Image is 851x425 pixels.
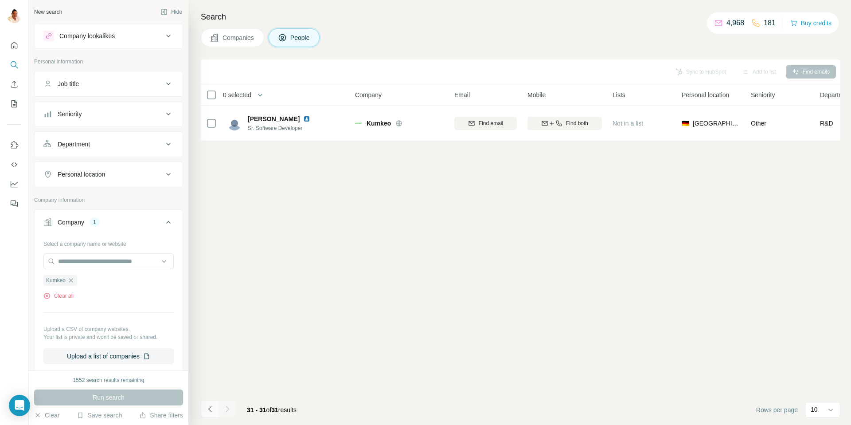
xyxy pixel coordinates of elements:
[613,120,643,127] span: Not in a list
[223,33,255,42] span: Companies
[566,119,588,127] span: Find both
[247,406,266,413] span: 31 - 31
[223,91,251,99] span: 0 selected
[756,405,798,414] span: Rows per page
[266,406,272,413] span: of
[46,276,66,284] span: Kumkeo
[820,119,833,128] span: R&D
[43,236,174,248] div: Select a company name or website
[7,57,21,73] button: Search
[43,333,174,341] p: Your list is private and won't be saved or shared.
[35,25,183,47] button: Company lookalikes
[34,8,62,16] div: New search
[248,114,300,123] span: [PERSON_NAME]
[35,103,183,125] button: Seniority
[43,292,74,300] button: Clear all
[35,164,183,185] button: Personal location
[201,11,840,23] h4: Search
[7,176,21,192] button: Dashboard
[693,119,740,128] span: [GEOGRAPHIC_DATA]
[9,395,30,416] div: Open Intercom Messenger
[7,9,21,23] img: Avatar
[58,170,105,179] div: Personal location
[355,120,362,127] img: Logo of Kumkeo
[271,406,278,413] span: 31
[454,91,470,99] span: Email
[227,116,242,130] img: Avatar
[527,91,546,99] span: Mobile
[90,218,100,226] div: 1
[35,212,183,236] button: Company1
[43,325,174,333] p: Upload a CSV of company websites.
[790,17,831,29] button: Buy credits
[58,79,79,88] div: Job title
[248,124,321,132] span: Sr. Software Developer
[726,18,744,28] p: 4,968
[34,196,183,204] p: Company information
[751,91,775,99] span: Seniority
[58,140,90,149] div: Department
[527,117,602,130] button: Find both
[7,96,21,112] button: My lists
[58,110,82,118] div: Seniority
[7,196,21,212] button: Feedback
[34,58,183,66] p: Personal information
[764,18,776,28] p: 181
[682,119,689,128] span: 🇩🇪
[154,5,188,19] button: Hide
[751,120,766,127] span: Other
[77,411,122,420] button: Save search
[682,91,729,99] span: Personal location
[355,91,382,99] span: Company
[34,411,59,420] button: Clear
[35,134,183,155] button: Department
[367,119,391,128] span: Kumkeo
[59,31,115,40] div: Company lookalikes
[58,218,84,227] div: Company
[247,406,297,413] span: results
[303,115,310,122] img: LinkedIn logo
[479,119,503,127] span: Find email
[7,137,21,153] button: Use Surfe on LinkedIn
[290,33,311,42] span: People
[201,400,219,418] button: Navigate to previous page
[35,73,183,94] button: Job title
[73,376,144,384] div: 1552 search results remaining
[454,117,517,130] button: Find email
[613,91,625,99] span: Lists
[7,76,21,92] button: Enrich CSV
[139,411,183,420] button: Share filters
[7,37,21,53] button: Quick start
[7,157,21,173] button: Use Surfe API
[43,348,174,364] button: Upload a list of companies
[811,405,818,414] p: 10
